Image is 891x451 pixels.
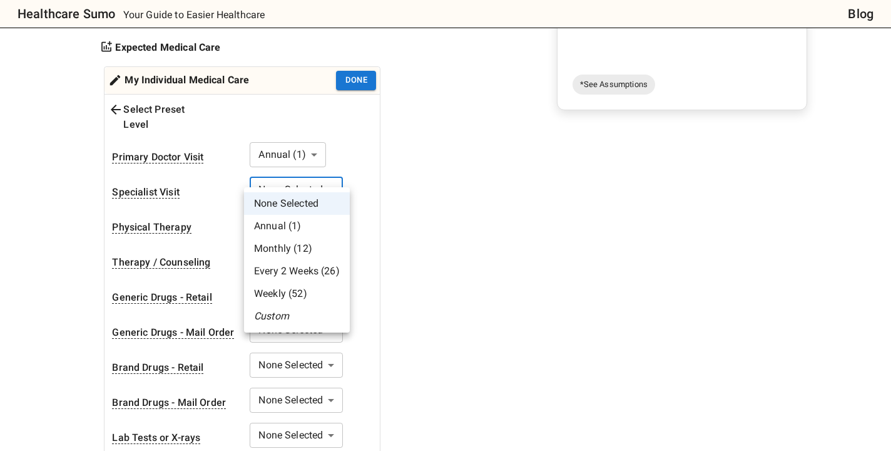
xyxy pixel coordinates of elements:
[244,283,350,305] li: Weekly (52)
[244,260,350,283] li: Every 2 Weeks (26)
[244,192,350,215] li: None Selected
[244,237,350,260] li: Monthly (12)
[244,215,350,237] li: Annual (1)
[244,305,350,328] li: Custom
